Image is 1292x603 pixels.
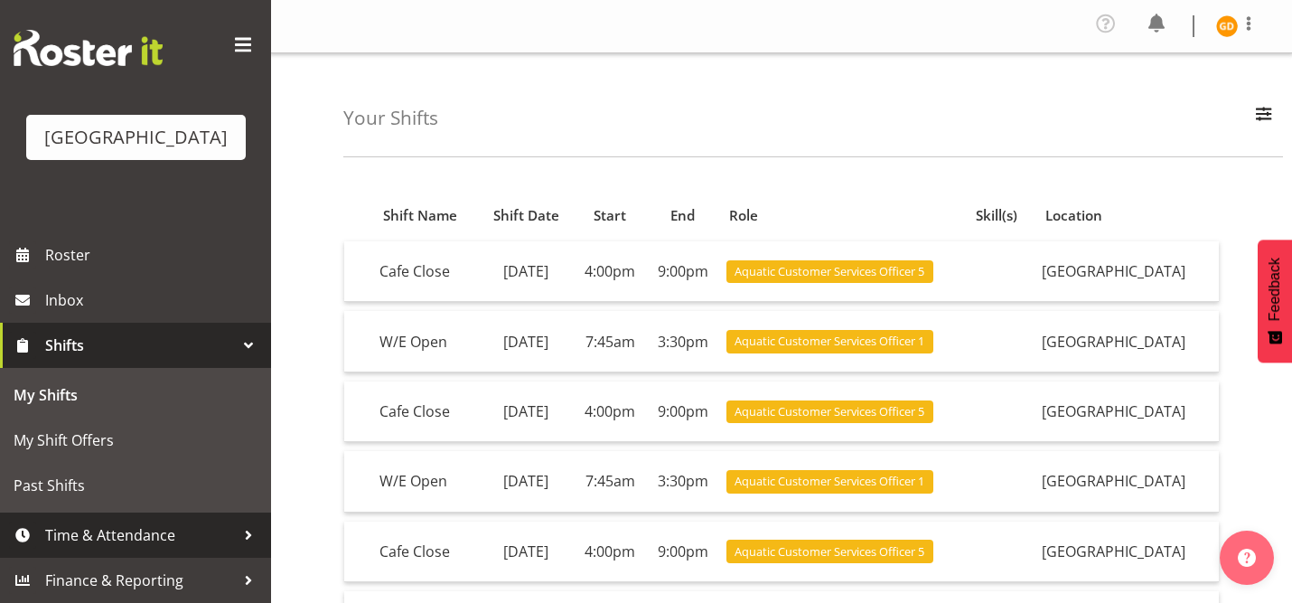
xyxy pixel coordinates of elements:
[647,451,719,512] td: 3:30pm
[45,332,235,359] span: Shifts
[574,451,646,512] td: 7:45am
[44,124,228,151] div: [GEOGRAPHIC_DATA]
[5,463,267,508] a: Past Shifts
[478,451,575,512] td: [DATE]
[735,543,924,561] span: Aquatic Customer Services Officer 5
[1267,258,1283,321] span: Feedback
[729,205,955,226] div: Role
[45,241,262,269] span: Roster
[976,205,1025,226] div: Skill(s)
[478,382,575,442] td: [DATE]
[5,372,267,418] a: My Shifts
[1035,311,1219,372] td: [GEOGRAPHIC_DATA]
[14,382,257,409] span: My Shifts
[657,205,708,226] div: End
[735,263,924,280] span: Aquatic Customer Services Officer 5
[372,241,478,302] td: Cafe Close
[488,205,564,226] div: Shift Date
[574,382,646,442] td: 4:00pm
[1258,240,1292,363] button: Feedback - Show survey
[1238,549,1256,567] img: help-xxl-2.png
[45,287,262,314] span: Inbox
[1045,205,1209,226] div: Location
[585,205,636,226] div: Start
[343,108,438,128] h4: Your Shifts
[478,241,575,302] td: [DATE]
[647,311,719,372] td: 3:30pm
[735,473,924,490] span: Aquatic Customer Services Officer 1
[45,567,235,594] span: Finance & Reporting
[574,311,646,372] td: 7:45am
[647,522,719,582] td: 9:00pm
[14,427,257,454] span: My Shift Offers
[1035,451,1219,512] td: [GEOGRAPHIC_DATA]
[478,311,575,372] td: [DATE]
[735,403,924,420] span: Aquatic Customer Services Officer 5
[372,382,478,442] td: Cafe Close
[1035,382,1219,442] td: [GEOGRAPHIC_DATA]
[647,382,719,442] td: 9:00pm
[574,522,646,582] td: 4:00pm
[1245,99,1283,138] button: Filter Employees
[372,311,478,372] td: W/E Open
[478,522,575,582] td: [DATE]
[372,522,478,582] td: Cafe Close
[574,241,646,302] td: 4:00pm
[1035,522,1219,582] td: [GEOGRAPHIC_DATA]
[45,522,235,549] span: Time & Attendance
[372,451,478,512] td: W/E Open
[647,241,719,302] td: 9:00pm
[383,205,468,226] div: Shift Name
[1216,15,1238,37] img: greer-dawson11572.jpg
[1035,241,1219,302] td: [GEOGRAPHIC_DATA]
[14,30,163,66] img: Rosterit website logo
[5,418,267,463] a: My Shift Offers
[735,333,924,350] span: Aquatic Customer Services Officer 1
[14,472,257,499] span: Past Shifts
